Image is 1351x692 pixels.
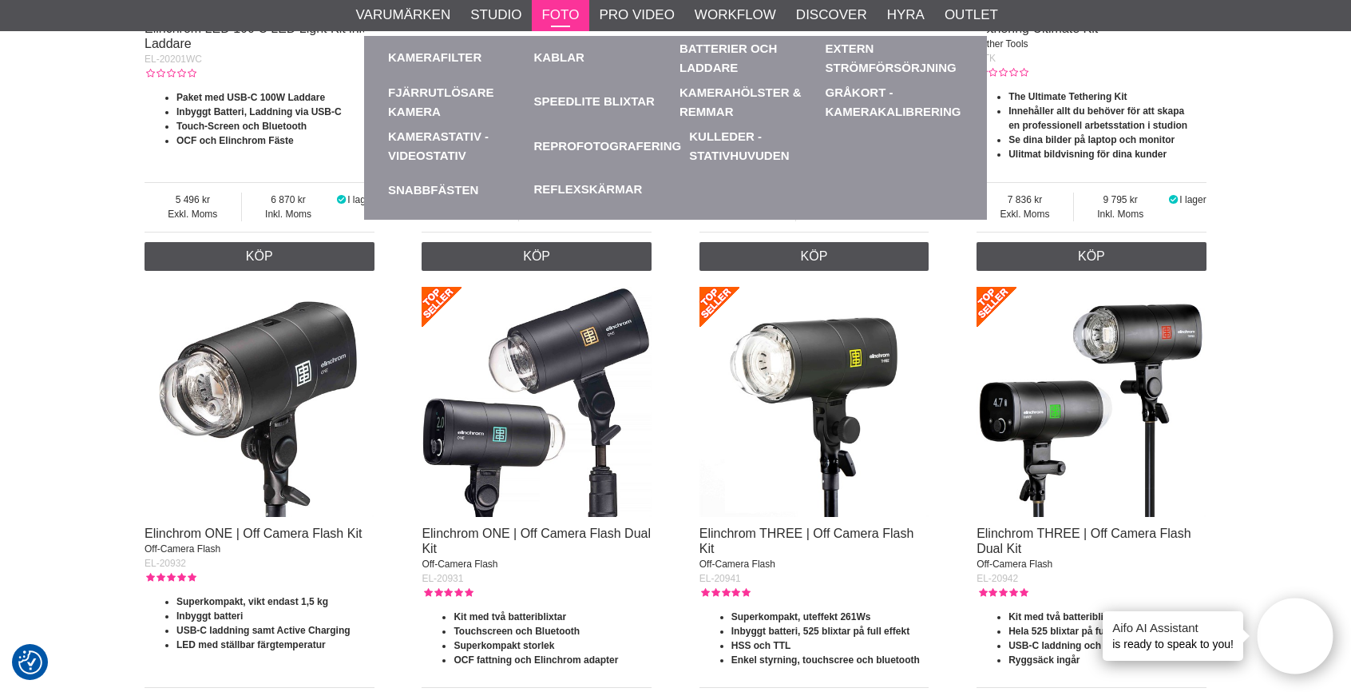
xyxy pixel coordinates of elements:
[176,106,342,117] strong: Inbyggt Batteri, Laddning via USB-C
[422,242,652,271] a: Köp
[422,573,463,584] span: EL-20931
[145,558,186,569] span: EL-20932
[145,571,196,585] div: Kundbetyg: 5.00
[176,596,328,607] strong: Superkompakt, vikt endast 1,5 kg
[1008,134,1175,145] strong: Se dina bilder på laptop och monitor
[1074,207,1167,221] span: Inkl. Moms
[242,207,335,221] span: Inkl. Moms
[1008,640,1177,651] strong: USB-C laddning och Active Charging
[1103,611,1243,661] div: is ready to speak to you!
[454,640,554,651] strong: Superkompakt storlek
[388,168,526,212] a: Snabbfästen
[1074,193,1167,207] span: 9 795
[347,194,374,205] span: I lager
[826,80,964,124] a: Gråkort - Kamerakalibrering
[699,559,775,570] span: Off-Camera Flash
[145,242,374,271] a: Köp
[826,36,964,80] a: Extern Strömförsörjning
[422,559,497,570] span: Off-Camera Flash
[977,559,1052,570] span: Off-Camera Flash
[18,650,42,674] img: Revisit consent button
[689,124,827,168] a: Kulleder - Stativhuvuden
[699,573,741,584] span: EL-20941
[534,181,643,199] a: Reflexskärmar
[470,5,521,26] a: Studio
[388,49,481,67] a: Kamerafilter
[1008,654,1080,666] strong: Ryggsäck ingår
[176,639,326,650] strong: LED med ställbar färgtemperatur
[1179,194,1206,205] span: I lager
[541,5,579,26] a: Foto
[977,527,1191,555] a: Elinchrom THREE | Off Camera Flash Dual Kit
[1008,149,1167,160] strong: Ulitmat bildvisning för dina kunder
[534,93,655,111] a: Speedlite Blixtar
[796,5,867,26] a: Discover
[1008,626,1138,637] strong: Hela 525 blixtar på full effekt
[731,626,909,637] strong: Inbyggt batteri, 525 blixtar på full effekt
[356,5,451,26] a: Varumärken
[18,648,42,677] button: Samtyckesinställningar
[534,49,584,67] a: Kablar
[731,640,791,651] strong: HSS och TTL
[176,121,307,132] strong: Touch-Screen och Bluetooth
[176,135,294,146] strong: OCF och Elinchrom Fäste
[695,5,776,26] a: Workflow
[454,611,566,622] strong: Kit med två batteriblixtar
[454,654,618,666] strong: OCF fattning och Elinchrom adapter
[145,207,241,221] span: Exkl. Moms
[145,193,241,207] span: 5 496
[176,92,325,103] strong: Paket med USB-C 100W Laddare
[145,527,362,540] a: Elinchrom ONE | Off Camera Flash Kit
[977,242,1206,271] a: Köp
[1008,91,1127,102] strong: The Ultimate Tethering Kit
[335,194,347,205] i: I lager
[145,54,202,65] span: EL-20201WC
[977,38,1028,50] span: Tether Tools
[731,611,871,622] strong: Superkompakt, uteffekt 261Ws
[679,36,818,80] a: Batterier och Laddare
[1112,619,1234,636] h4: Aifo AI Assistant
[699,527,914,555] a: Elinchrom THREE | Off Camera Flash Kit
[1167,194,1180,205] i: I lager
[388,124,526,168] a: Kamerastativ - Videostativ
[977,287,1206,517] img: Elinchrom THREE | Off Camera Flash Dual Kit
[176,610,243,622] strong: Inbyggt batteri
[388,80,526,124] a: Fjärrutlösare Kamera
[1008,611,1121,622] strong: Kit med två batteriblixtar
[599,5,674,26] a: Pro Video
[699,242,929,271] a: Köp
[145,543,220,555] span: Off-Camera Flash
[679,80,818,124] a: Kamerahölster & Remmar
[242,193,335,207] span: 6 870
[731,654,920,666] strong: Enkel styrning, touchscree och bluetooth
[977,66,1028,80] div: Kundbetyg: 0
[422,586,473,600] div: Kundbetyg: 5.00
[699,586,751,600] div: Kundbetyg: 5.00
[454,626,580,637] strong: Touchscreen och Bluetooth
[145,66,196,81] div: Kundbetyg: 0
[699,287,929,517] img: Elinchrom THREE | Off Camera Flash Kit
[945,5,998,26] a: Outlet
[422,527,651,555] a: Elinchrom ONE | Off Camera Flash Dual Kit
[887,5,925,26] a: Hyra
[977,207,1073,221] span: Exkl. Moms
[977,573,1018,584] span: EL-20942
[977,193,1073,207] span: 7 836
[422,287,652,517] img: Elinchrom ONE | Off Camera Flash Dual Kit
[534,124,682,168] a: Reprofotografering
[145,287,374,517] img: Elinchrom ONE | Off Camera Flash Kit
[1008,105,1184,117] strong: Innehåller allt du behöver för att skapa
[977,586,1028,600] div: Kundbetyg: 5.00
[1008,120,1187,131] strong: en professionell arbetsstation i studion
[176,625,351,636] strong: USB-C laddning samt Active Charging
